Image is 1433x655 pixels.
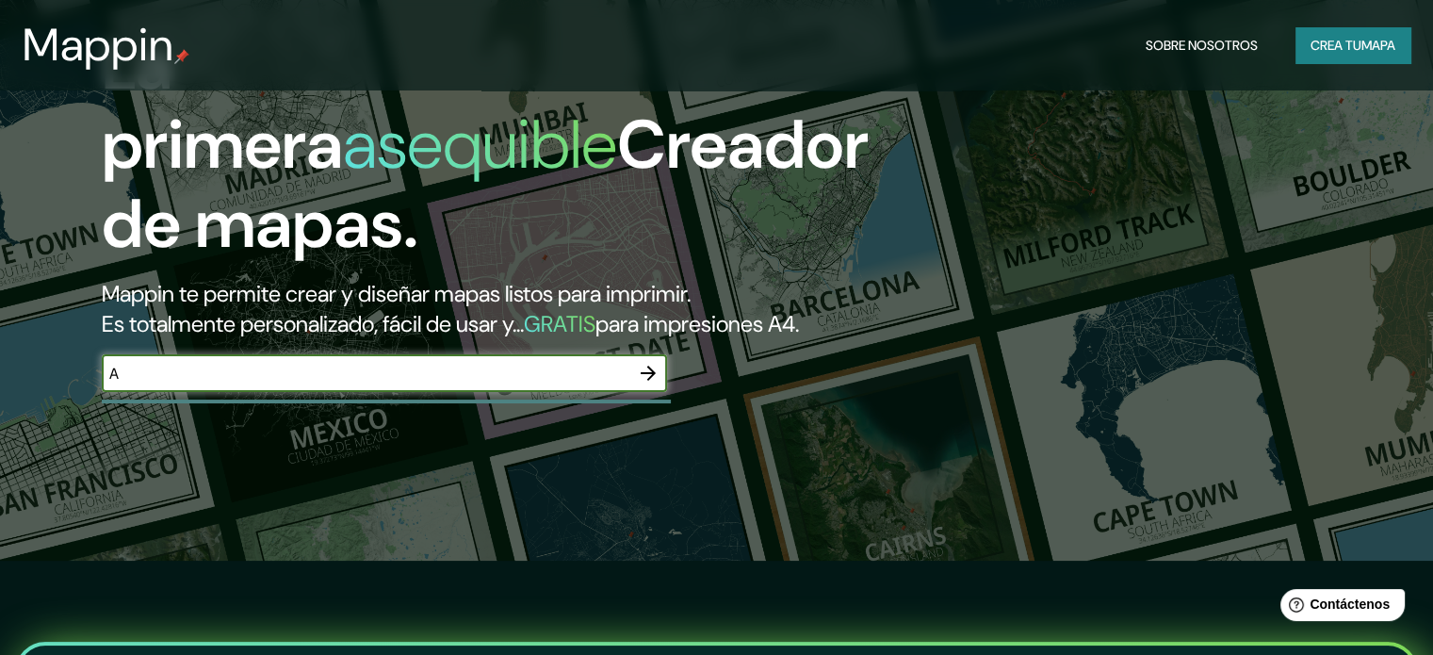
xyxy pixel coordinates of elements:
font: para impresiones A4. [595,309,799,338]
font: La primera [102,22,343,188]
font: Crea tu [1311,37,1361,54]
font: Mappin te permite crear y diseñar mapas listos para imprimir. [102,279,691,308]
font: asequible [343,101,617,188]
font: mapa [1361,37,1395,54]
font: Mappin [23,15,174,74]
button: Crea tumapa [1295,27,1410,63]
font: Creador de mapas. [102,101,869,268]
font: Es totalmente personalizado, fácil de usar y... [102,309,524,338]
input: Elige tu lugar favorito [102,363,629,385]
font: GRATIS [524,309,595,338]
img: pin de mapeo [174,49,189,64]
font: Sobre nosotros [1146,37,1258,54]
button: Sobre nosotros [1138,27,1265,63]
iframe: Lanzador de widgets de ayuda [1265,581,1412,634]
